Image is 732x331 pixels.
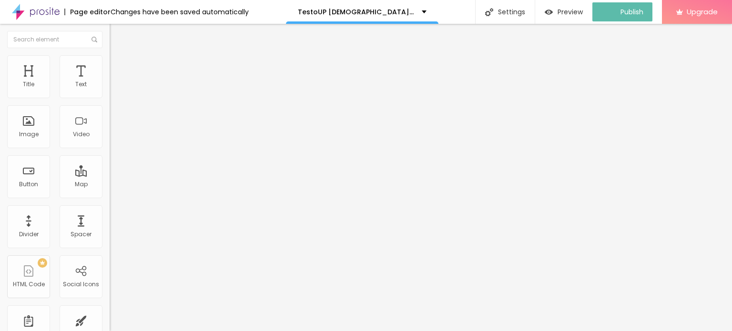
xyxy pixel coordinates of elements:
div: Text [75,81,87,88]
iframe: Editor [110,24,732,331]
div: Button [19,181,38,188]
p: TestoUP [DEMOGRAPHIC_DATA][MEDICAL_DATA]: We Tested It for 90 Days - the Real Science Behind [298,9,415,15]
img: Icone [485,8,493,16]
div: Spacer [71,231,91,238]
div: Page editor [64,9,111,15]
div: Changes have been saved automatically [111,9,249,15]
div: Divider [19,231,39,238]
img: view-1.svg [545,8,553,16]
div: Social Icons [63,281,99,288]
span: Upgrade [687,8,718,16]
span: Publish [620,8,643,16]
div: HTML Code [13,281,45,288]
div: Map [75,181,88,188]
button: Publish [592,2,652,21]
input: Search element [7,31,102,48]
div: Image [19,131,39,138]
div: Title [23,81,34,88]
button: Preview [535,2,592,21]
img: Icone [91,37,97,42]
span: Preview [558,8,583,16]
div: Video [73,131,90,138]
